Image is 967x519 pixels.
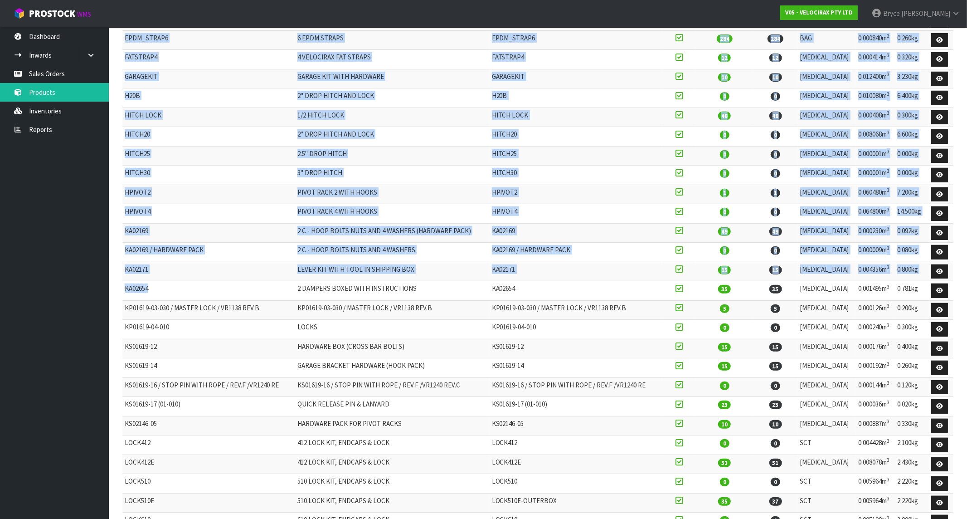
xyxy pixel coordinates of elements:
[798,69,856,88] td: [MEDICAL_DATA]
[856,455,895,474] td: 0.008078m
[718,54,731,62] span: 12
[122,30,295,50] td: EPDM_STRAP6
[771,92,780,101] span: 0
[490,474,662,494] td: LOCK510
[771,478,780,486] span: 0
[720,439,729,448] span: 0
[887,129,889,136] sup: 3
[769,343,782,352] span: 15
[895,436,926,455] td: 2.100kg
[856,69,895,88] td: 0.012400m
[895,223,926,243] td: 0.092kg
[490,377,662,397] td: KS01619-16 / STOP PIN WITH ROPE / REV.F /VR1240 RE
[895,455,926,474] td: 2.430kg
[295,88,489,108] td: 2'' DROP HITCH AND LOCK
[295,223,489,243] td: 2 C - HOOP BOLTS NUTS AND 4 WASHERS (HARDWARE PACK)
[771,439,780,448] span: 0
[895,474,926,494] td: 2.220kg
[798,204,856,224] td: [MEDICAL_DATA]
[771,150,780,159] span: 0
[771,189,780,197] span: 1
[490,455,662,474] td: LOCK412E
[895,300,926,320] td: 0.200kg
[887,361,889,367] sup: 3
[856,166,895,185] td: 0.000001m
[122,474,295,494] td: LOCK510
[901,9,950,18] span: [PERSON_NAME]
[490,223,662,243] td: KA02169
[122,127,295,147] td: HITCH20
[895,166,926,185] td: 0.000kg
[295,320,489,339] td: LOCKS
[895,185,926,204] td: 7.200kg
[895,50,926,69] td: 0.320kg
[295,69,489,88] td: GARAGE KIT WITH HARDWARE
[887,495,889,502] sup: 3
[295,243,489,262] td: 2 C - HOOP BOLTS NUTS AND 4 WASHERS
[720,92,729,101] span: 0
[490,243,662,262] td: KA02169 / HARDWARE PACK
[887,52,889,59] sup: 3
[14,8,25,19] img: cube-alt.png
[720,323,729,332] span: 0
[856,146,895,166] td: 0.000001m
[887,225,889,232] sup: 3
[295,358,489,378] td: GARAGE BRACKET HARDWARE (HOOK PACK)
[295,185,489,204] td: PIVOT RACK 2 WITH HOOKS
[769,112,782,120] span: 48
[717,34,733,43] span: 284
[856,50,895,69] td: 0.000414m
[122,69,295,88] td: GARAGEKIT
[856,474,895,494] td: 0.005964m
[895,416,926,436] td: 0.330kg
[798,166,856,185] td: [MEDICAL_DATA]
[887,322,889,328] sup: 3
[798,108,856,127] td: [MEDICAL_DATA]
[771,131,780,139] span: 0
[122,262,295,281] td: KA02171
[122,436,295,455] td: LOCK412
[490,204,662,224] td: HPIVOT4
[122,455,295,474] td: LOCK412E
[887,341,889,348] sup: 3
[769,285,782,294] span: 35
[887,91,889,97] sup: 3
[887,71,889,78] sup: 3
[856,436,895,455] td: 0.004428m
[490,69,662,88] td: GARAGEKIT
[856,281,895,301] td: 0.001495m
[887,264,889,270] sup: 3
[895,377,926,397] td: 0.120kg
[798,88,856,108] td: [MEDICAL_DATA]
[122,320,295,339] td: KP01619-04-010
[771,304,780,313] span: 5
[490,339,662,358] td: KS01619-12
[490,127,662,147] td: HITCH20
[856,223,895,243] td: 0.000230m
[295,300,489,320] td: KP01619-03-030 / MASTER LOCK / VR1138 REV.B
[29,8,75,20] span: ProStock
[771,382,780,390] span: 0
[490,50,662,69] td: FATSTRAP4
[883,9,900,18] span: Bryce
[798,455,856,474] td: [MEDICAL_DATA]
[769,362,782,371] span: 15
[295,455,489,474] td: 412 LOCK KIT, ENDCAPS & LOCK
[895,358,926,378] td: 0.260kg
[856,262,895,281] td: 0.004356m
[295,50,489,69] td: 4 VELOCIRAX FAT STRAPS
[490,300,662,320] td: KP01619-03-030 / MASTER LOCK / VR1138 REV.B
[122,397,295,416] td: KS01619-17 (01-010)
[718,285,731,294] span: 35
[895,30,926,50] td: 0.260kg
[490,320,662,339] td: KP01619-04-010
[798,300,856,320] td: [MEDICAL_DATA]
[895,397,926,416] td: 0.020kg
[490,262,662,281] td: KA02171
[798,320,856,339] td: [MEDICAL_DATA]
[798,262,856,281] td: [MEDICAL_DATA]
[798,223,856,243] td: [MEDICAL_DATA]
[720,150,729,159] span: 0
[856,377,895,397] td: 0.000144m
[720,478,729,486] span: 0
